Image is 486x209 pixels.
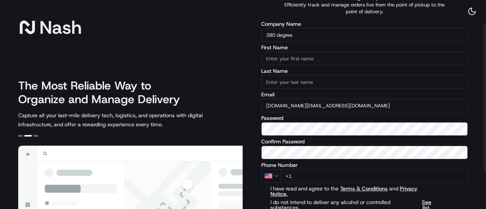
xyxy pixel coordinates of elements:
[261,92,468,97] label: Email
[261,21,468,27] label: Company Name
[18,111,237,129] p: Capture all your last-mile delivery tech, logistics, and operations with digital infrastructure, ...
[261,99,468,112] input: Enter your email address
[261,45,468,50] label: First Name
[261,115,468,121] label: Password
[261,68,468,74] label: Last Name
[261,28,468,42] input: Enter your company name
[261,52,468,65] input: Enter your first name
[270,185,417,197] a: Privacy Notice.
[281,169,468,183] input: Enter phone number
[261,139,468,144] label: Confirm Password
[39,20,82,35] span: Nash
[279,2,450,15] p: Efficiently track and manage orders live from the point of pickup to the point of delivery.
[18,79,188,106] h2: The Most Reliable Way to Organize and Manage Delivery
[261,162,468,168] label: Phone Number
[340,185,388,192] a: Terms & Conditions
[270,186,436,196] label: I have read and agree to the and
[261,75,468,89] input: Enter your last name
